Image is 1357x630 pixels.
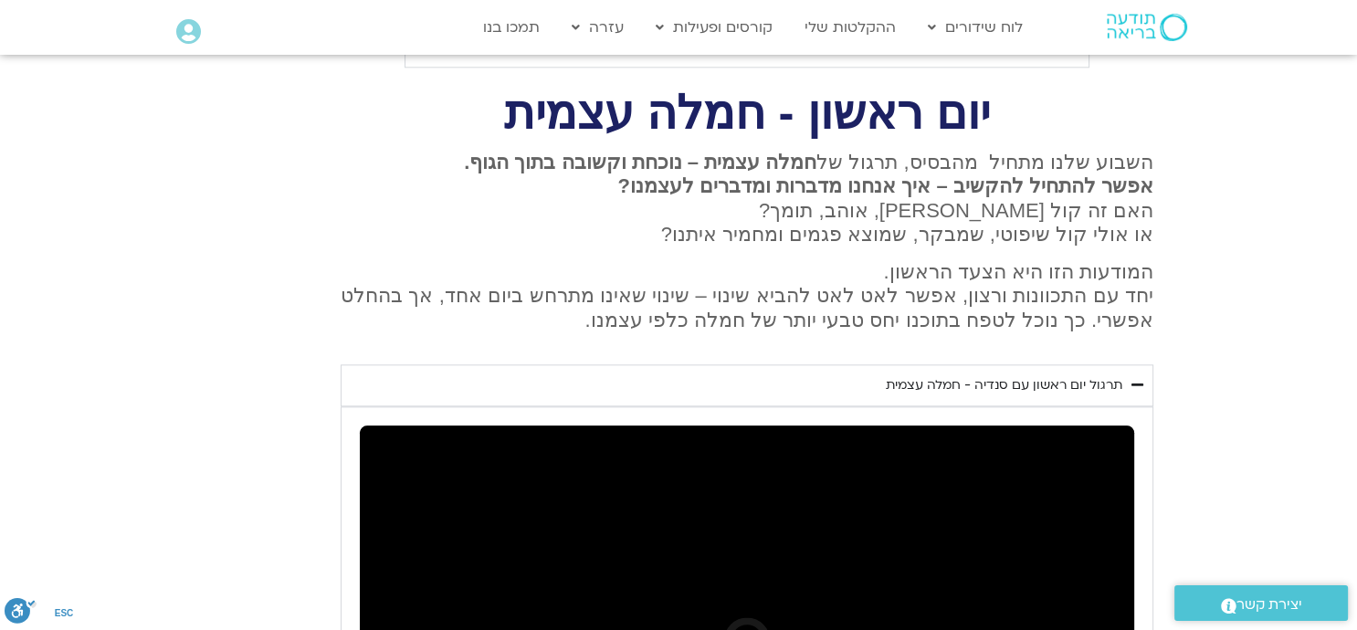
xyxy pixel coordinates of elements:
[341,260,1153,332] p: המודעות הזו היא הצעד הראשון. יחד עם התכוונות ורצון, אפשר לאט לאט להביא שינוי – שינוי שאינו מתרחש ...
[341,151,1153,247] p: השבוע שלנו מתחיל מהבסיס, תרגול של האם זה קול [PERSON_NAME], אוהב, תומך? או אולי קול שיפוטי, שמבקר...
[464,151,1153,197] strong: חמלה עצמית – נוכחת וקשובה בתוך הגוף. אפשר להתחיל להקשיב – איך אנחנו מדברות ומדברים לעצמנו?
[919,10,1032,45] a: לוח שידורים
[795,10,905,45] a: ההקלטות שלי
[1174,585,1348,621] a: יצירת קשר
[341,95,1153,132] h2: יום ראשון - חמלה עצמית
[886,374,1122,396] div: תרגול יום ראשון עם סנדיה - חמלה עצמית
[1236,593,1302,617] span: יצירת קשר
[341,364,1153,406] summary: תרגול יום ראשון עם סנדיה - חמלה עצמית
[1107,14,1187,41] img: תודעה בריאה
[647,10,782,45] a: קורסים ופעילות
[563,10,633,45] a: עזרה
[474,10,549,45] a: תמכו בנו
